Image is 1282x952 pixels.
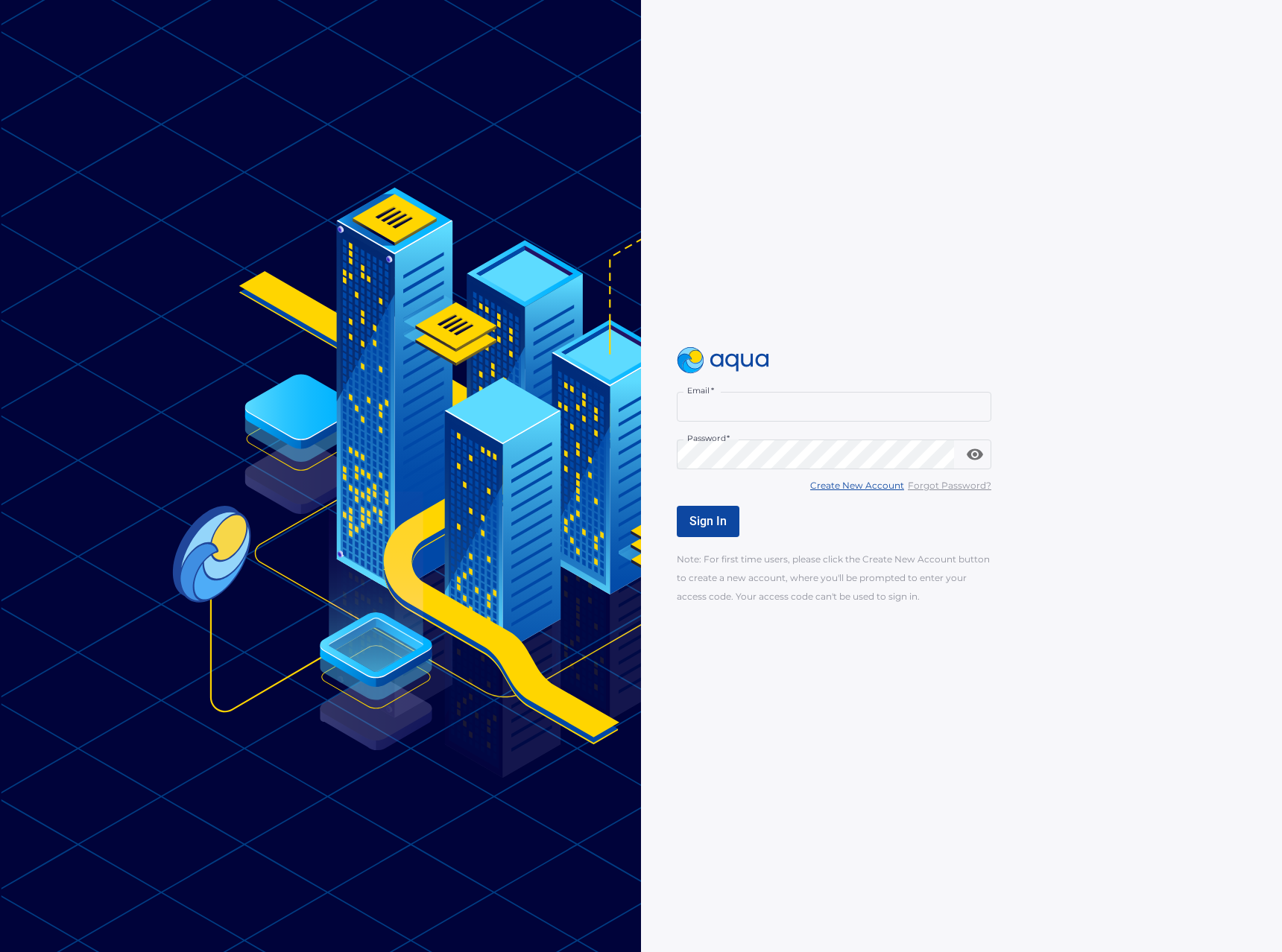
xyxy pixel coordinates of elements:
span: Sign In [689,514,727,528]
label: Email [687,385,714,396]
button: toggle password visibility [960,439,990,469]
label: Password [687,433,730,444]
img: logo [677,347,769,374]
button: Sign In [677,506,739,537]
u: Create New Account [810,480,904,491]
u: Forgot Password? [908,480,991,491]
span: Note: For first time users, please click the Create New Account button to create a new account, w... [677,553,990,602]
